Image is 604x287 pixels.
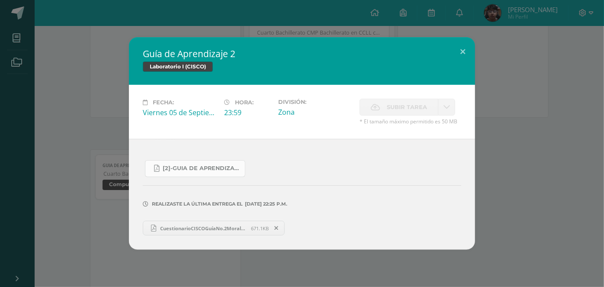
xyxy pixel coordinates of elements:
span: Remover entrega [270,223,284,233]
div: Zona [278,107,353,117]
span: Laboratorio I (CISCO) [143,61,213,72]
button: Close (Esc) [450,37,475,67]
span: [2]-GUIA DE APRENDIZAJE 2 IV [PERSON_NAME] CISCO UNIDAD 4.pdf [163,165,241,172]
span: 671.1KB [251,225,269,232]
span: Fecha: [153,99,174,106]
a: CuestionarioCISCOGuíaNo.2Morales.pdf 671.1KB [143,221,285,235]
label: La fecha de entrega ha expirado [360,99,438,116]
span: Realizaste la última entrega el [152,201,243,207]
a: La fecha de entrega ha expirado [438,99,455,116]
div: 23:59 [224,108,271,117]
label: División: [278,99,353,105]
span: Hora: [235,99,254,106]
span: Subir tarea [387,99,427,115]
h2: Guía de Aprendizaje 2 [143,48,461,60]
span: * El tamaño máximo permitido es 50 MB [360,118,461,125]
span: CuestionarioCISCOGuíaNo.2Morales.pdf [156,225,251,232]
div: Viernes 05 de Septiembre [143,108,217,117]
a: [2]-GUIA DE APRENDIZAJE 2 IV [PERSON_NAME] CISCO UNIDAD 4.pdf [145,160,245,177]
